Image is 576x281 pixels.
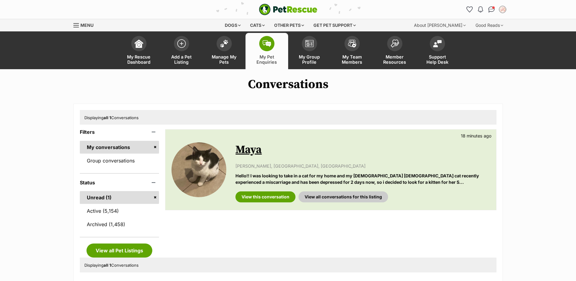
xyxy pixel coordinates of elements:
[263,40,271,47] img: pet-enquiries-icon-7e3ad2cf08bfb03b45e93fb7055b45f3efa6380592205ae92323e6603595dc1f.svg
[118,33,160,69] a: My Rescue Dashboard
[373,33,416,69] a: Member Resources
[80,218,159,231] a: Archived (1,458)
[235,163,490,169] p: [PERSON_NAME], [GEOGRAPHIC_DATA], [GEOGRAPHIC_DATA]
[246,19,269,31] div: Cats
[416,33,459,69] a: Support Help Desk
[299,191,388,202] a: View all conversations for this listing
[80,154,159,167] a: Group conversations
[476,5,486,14] button: Notifications
[465,5,507,14] ul: Account quick links
[488,6,495,12] img: chat-41dd97257d64d25036548639549fe6c8038ab92f7586957e7f3b1b290dea8141.svg
[87,244,152,258] a: View all Pet Listings
[381,54,408,65] span: Member Resources
[235,191,295,202] a: View this conversation
[498,5,507,14] button: My account
[80,129,159,135] header: Filters
[80,141,159,154] a: My conversations
[424,54,451,65] span: Support Help Desk
[259,4,317,15] a: PetRescue
[84,115,139,120] span: Displaying Conversations
[465,5,475,14] a: Favourites
[246,33,288,69] a: My Pet Enquiries
[80,205,159,217] a: Active (5,154)
[125,54,153,65] span: My Rescue Dashboard
[296,54,323,65] span: My Group Profile
[104,263,111,268] strong: all 1
[168,54,195,65] span: Add a Pet Listing
[338,54,366,65] span: My Team Members
[348,40,356,48] img: team-members-icon-5396bd8760b3fe7c0b43da4ab00e1e3bb1a5d9ba89233759b79545d2d3fc5d0d.svg
[84,263,139,268] span: Displaying Conversations
[80,23,94,28] span: Menu
[500,6,506,12] img: Give a Kitty a Home profile pic
[331,33,373,69] a: My Team Members
[220,40,228,48] img: manage-my-pets-icon-02211641906a0b7f246fdf0571729dbe1e7629f14944591b6c1af311fb30b64b.svg
[288,33,331,69] a: My Group Profile
[471,19,507,31] div: Good Reads
[487,5,496,14] a: Conversations
[235,173,490,186] p: Hello!! I was looking to take in a cat for my home and my [DEMOGRAPHIC_DATA] [DEMOGRAPHIC_DATA] c...
[461,133,492,139] p: 18 minutes ago
[410,19,470,31] div: About [PERSON_NAME]
[80,180,159,185] header: Status
[135,39,143,48] img: dashboard-icon-eb2f2d2d3e046f16d808141f083e7271f6b2e854fb5c12c21221c1fb7104beca.svg
[305,40,314,47] img: group-profile-icon-3fa3cf56718a62981997c0bc7e787c4b2cf8bcc04b72c1350f741eb67cf2f40e.svg
[309,19,360,31] div: Get pet support
[171,142,226,197] img: Maya
[253,54,281,65] span: My Pet Enquiries
[73,19,98,30] a: Menu
[80,191,159,204] a: Unread (1)
[221,19,245,31] div: Dogs
[478,6,483,12] img: notifications-46538b983faf8c2785f20acdc204bb7945ddae34d4c08c2a6579f10ce5e182be.svg
[104,115,111,120] strong: all 1
[270,19,308,31] div: Other pets
[177,39,186,48] img: add-pet-listing-icon-0afa8454b4691262ce3f59096e99ab1cd57d4a30225e0717b998d2c9b9846f56.svg
[210,54,238,65] span: Manage My Pets
[259,4,317,15] img: logo-e224e6f780fb5917bec1dbf3a21bbac754714ae5b6737aabdf751b685950b380.svg
[235,143,262,157] a: Maya
[390,39,399,48] img: member-resources-icon-8e73f808a243e03378d46382f2149f9095a855e16c252ad45f914b54edf8863c.svg
[203,33,246,69] a: Manage My Pets
[433,40,442,47] img: help-desk-icon-fdf02630f3aa405de69fd3d07c3f3aa587a6932b1a1747fa1d2bba05be0121f9.svg
[160,33,203,69] a: Add a Pet Listing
